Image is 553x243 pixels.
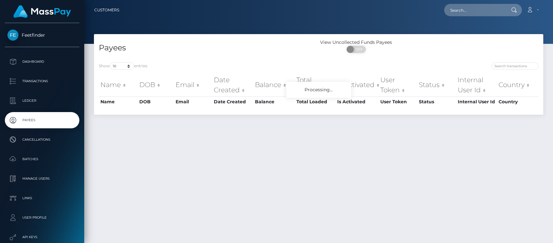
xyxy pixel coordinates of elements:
[7,115,77,125] p: Payees
[5,93,79,109] a: Ledger
[7,57,77,67] p: Dashboard
[94,3,119,17] a: Customers
[444,4,505,16] input: Search...
[7,154,77,164] p: Batches
[99,96,138,107] th: Name
[336,96,379,107] th: Is Activated
[253,96,295,107] th: Balance
[138,96,174,107] th: DOB
[5,112,79,128] a: Payees
[7,135,77,145] p: Cancellations
[5,32,79,38] span: Feetfinder
[253,73,295,96] th: Balance
[174,96,212,107] th: Email
[491,62,538,70] input: Search transactions
[417,73,456,96] th: Status
[99,73,138,96] th: Name
[456,73,497,96] th: Internal User Id
[212,96,253,107] th: Date Created
[497,73,538,96] th: Country
[212,73,253,96] th: Date Created
[7,30,18,41] img: Feetfinder
[379,73,417,96] th: User Token
[5,132,79,148] a: Cancellations
[5,210,79,226] a: User Profile
[336,73,379,96] th: Is Activated
[417,96,456,107] th: Status
[295,96,336,107] th: Total Loaded
[7,193,77,203] p: Links
[174,73,212,96] th: Email
[295,73,336,96] th: Total Loaded
[319,39,394,46] div: View Uncollected Funds Payees
[7,76,77,86] p: Transactions
[7,232,77,242] p: API Keys
[497,96,538,107] th: Country
[7,174,77,184] p: Manage Users
[379,96,417,107] th: User Token
[5,171,79,187] a: Manage Users
[7,213,77,223] p: User Profile
[5,190,79,206] a: Links
[13,5,71,18] img: MassPay Logo
[5,73,79,89] a: Transactions
[99,42,314,54] h4: Payees
[110,62,134,70] select: Showentries
[350,46,366,53] span: OFF
[456,96,497,107] th: Internal User Id
[99,62,147,70] label: Show entries
[7,96,77,106] p: Ledger
[138,73,174,96] th: DOB
[5,54,79,70] a: Dashboard
[5,151,79,167] a: Batches
[286,82,351,98] div: Processing...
